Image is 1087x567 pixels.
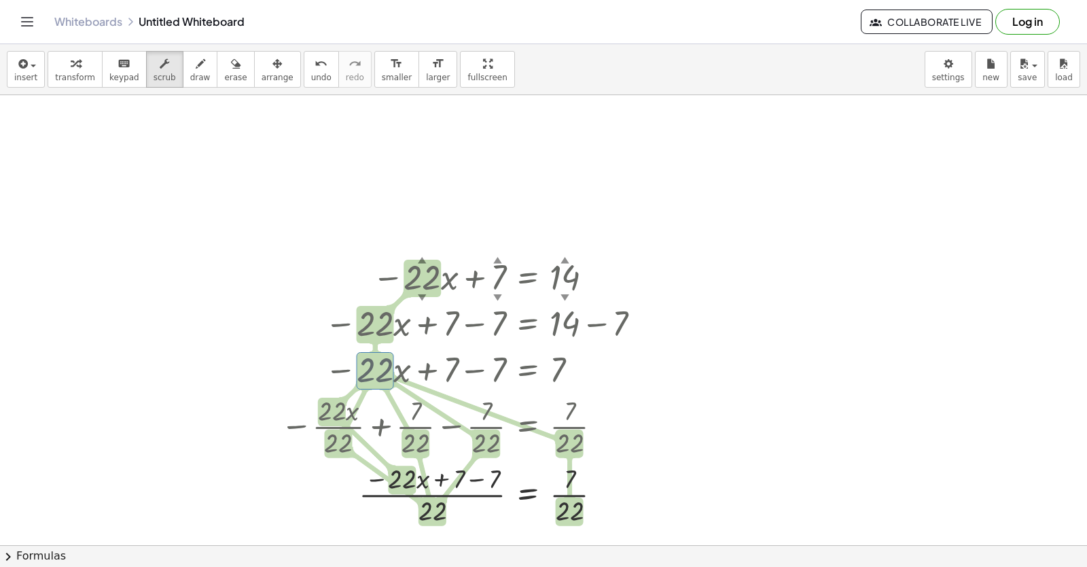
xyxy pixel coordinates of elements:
[982,73,999,82] span: new
[154,73,176,82] span: scrub
[374,51,419,88] button: format_sizesmaller
[304,51,339,88] button: undoundo
[102,51,147,88] button: keyboardkeypad
[1018,73,1037,82] span: save
[54,15,122,29] a: Whiteboards
[872,16,981,28] span: Collaborate Live
[426,73,450,82] span: larger
[315,56,327,72] i: undo
[493,254,502,266] div: ▲
[349,56,361,72] i: redo
[382,73,412,82] span: smaller
[493,291,502,303] div: ▼
[118,56,130,72] i: keyboard
[467,73,507,82] span: fullscreen
[346,73,364,82] span: redo
[560,254,569,266] div: ▲
[217,51,254,88] button: erase
[1055,73,1073,82] span: load
[431,56,444,72] i: format_size
[861,10,993,34] button: Collaborate Live
[1048,51,1080,88] button: load
[55,73,95,82] span: transform
[418,51,457,88] button: format_sizelarger
[390,56,403,72] i: format_size
[1010,51,1045,88] button: save
[338,51,372,88] button: redoredo
[109,73,139,82] span: keypad
[311,73,332,82] span: undo
[932,73,965,82] span: settings
[560,291,569,303] div: ▼
[48,51,103,88] button: transform
[975,51,1008,88] button: new
[14,73,37,82] span: insert
[254,51,301,88] button: arrange
[190,73,211,82] span: draw
[183,51,218,88] button: draw
[7,51,45,88] button: insert
[146,51,183,88] button: scrub
[925,51,972,88] button: settings
[418,291,427,303] div: ▼
[16,11,38,33] button: Toggle navigation
[224,73,247,82] span: erase
[460,51,514,88] button: fullscreen
[418,254,427,266] div: ▲
[995,9,1060,35] button: Log in
[262,73,293,82] span: arrange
